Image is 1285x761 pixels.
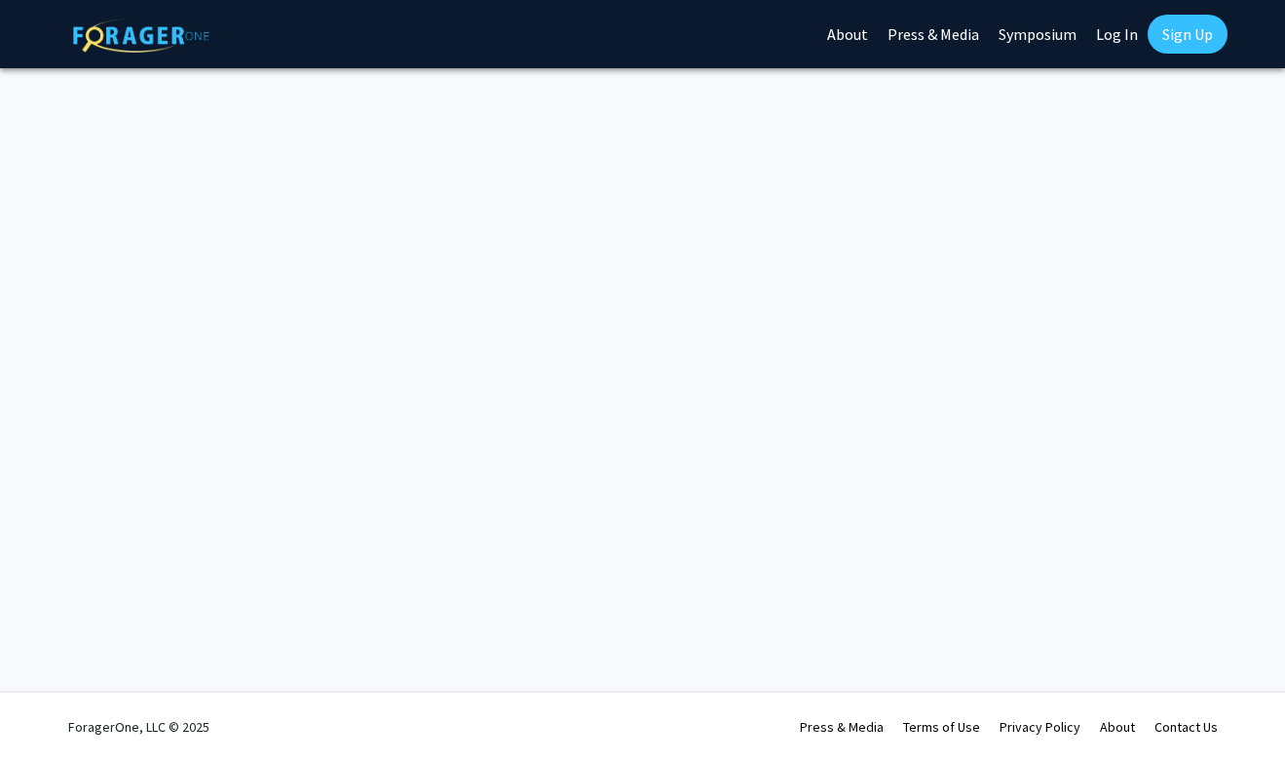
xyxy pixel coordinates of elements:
a: Privacy Policy [1000,718,1080,736]
a: Contact Us [1154,718,1218,736]
a: Press & Media [800,718,884,736]
a: Terms of Use [903,718,980,736]
img: ForagerOne Logo [73,19,209,53]
a: Sign Up [1148,15,1228,54]
div: ForagerOne, LLC © 2025 [68,693,209,761]
a: About [1100,718,1135,736]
